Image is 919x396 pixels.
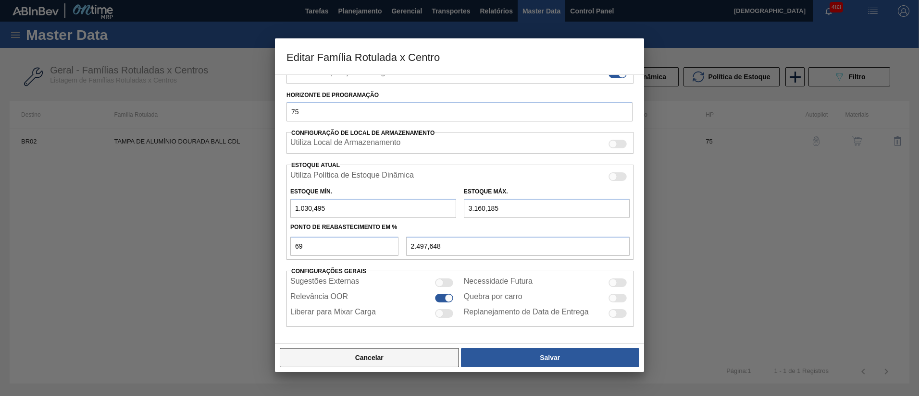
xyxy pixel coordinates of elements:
[280,348,459,367] button: Cancelar
[290,188,332,195] label: Estoque Mín.
[290,277,359,288] label: Sugestões Externas
[290,292,348,304] label: Relevância OOR
[290,171,414,182] label: Quando ativada, o sistema irá usar os estoques usando a Política de Estoque Dinâmica.
[290,138,400,150] label: Quando ativada, o sistema irá exibir os estoques de diferentes locais de armazenamento.
[275,38,644,75] h3: Editar Família Rotulada x Centro
[464,277,533,288] label: Necessidade Futura
[291,130,435,136] span: Configuração de Local de Armazenamento
[290,224,397,230] label: Ponto de Reabastecimento em %
[290,308,376,319] label: Liberar para Mixar Carga
[461,348,639,367] button: Salvar
[291,162,340,168] label: Estoque Atual
[464,308,589,319] label: Replanejamento de Data de Entrega
[291,268,366,275] span: Configurações Gerais
[464,188,508,195] label: Estoque Máx.
[464,292,522,304] label: Quebra por carro
[286,88,633,102] label: Horizonte de Programação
